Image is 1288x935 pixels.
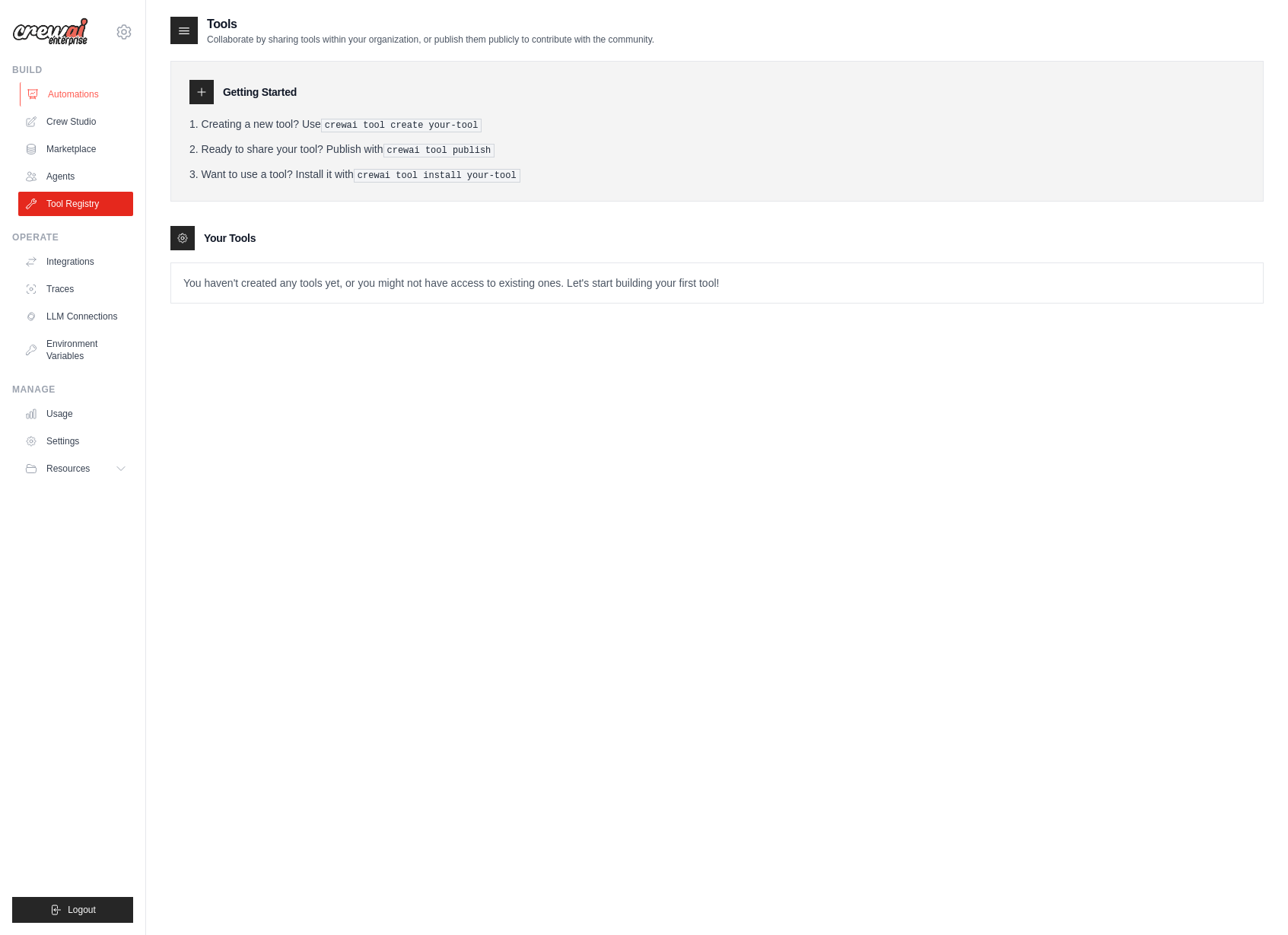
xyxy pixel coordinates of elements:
[189,116,1245,132] li: Creating a new tool? Use
[207,33,654,46] p: Collaborate by sharing tools within your organization, or publish them publicly to contribute wit...
[18,192,133,216] a: Tool Registry
[189,167,1245,183] li: Want to use a tool? Install it with
[46,463,90,475] span: Resources
[18,402,133,426] a: Usage
[321,119,482,132] pre: crewai tool create your-tool
[18,456,133,481] button: Resources
[18,429,133,453] a: Settings
[383,144,495,157] pre: crewai tool publish
[18,304,133,329] a: LLM Connections
[20,82,135,107] a: Automations
[12,383,133,396] div: Manage
[12,64,133,76] div: Build
[18,137,133,161] a: Marketplace
[18,277,133,301] a: Traces
[12,231,133,243] div: Operate
[12,17,88,46] img: Logo
[18,250,133,274] a: Integrations
[354,169,520,183] pre: crewai tool install your-tool
[68,904,96,916] span: Logout
[223,84,297,100] h3: Getting Started
[18,332,133,368] a: Environment Variables
[171,263,1263,303] p: You haven't created any tools yet, or you might not have access to existing ones. Let's start bui...
[12,897,133,923] button: Logout
[18,110,133,134] a: Crew Studio
[207,15,654,33] h2: Tools
[204,231,256,246] h3: Your Tools
[189,142,1245,157] li: Ready to share your tool? Publish with
[18,164,133,189] a: Agents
